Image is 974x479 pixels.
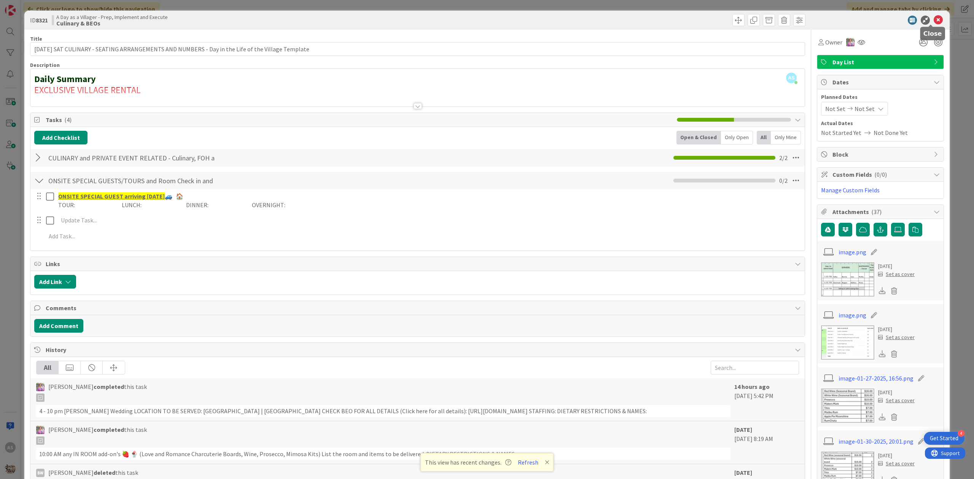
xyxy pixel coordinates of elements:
[16,1,35,10] span: Support
[676,131,721,144] div: Open & Closed
[855,104,875,113] span: Not Set
[821,93,940,101] span: Planned Dates
[34,319,83,333] button: Add Comment
[56,20,168,26] b: Culinary & BEOs
[734,383,770,390] b: 14 hours ago
[821,128,861,137] span: Not Started Yet
[56,14,168,20] span: A Day as a Villager - Prep, Implement and Execute
[94,383,124,390] b: completed
[930,435,958,442] div: Get Started
[832,170,930,179] span: Custom Fields
[839,311,866,320] a: image.png
[924,432,964,445] div: Open Get Started checklist, remaining modules: 4
[757,131,771,144] div: All
[734,469,752,476] b: [DATE]
[721,131,753,144] div: Only Open
[839,437,914,446] a: image-01-30-2025, 20:01.png
[786,73,797,83] span: AS
[878,286,886,296] div: Download
[878,460,915,468] div: Set as cover
[878,397,915,404] div: Set as cover
[30,62,60,68] span: Description
[425,458,511,467] span: This view has recent changes.
[832,78,930,87] span: Dates
[832,57,930,67] span: Day List
[64,116,72,124] span: ( 4 )
[958,430,964,437] div: 4
[821,186,880,194] a: Manage Custom Fields
[36,405,730,417] div: 4 - 10 pm [PERSON_NAME] Wedding LOCATION TO BE SERVED: [GEOGRAPHIC_DATA] | [GEOGRAPHIC_DATA] CHEC...
[58,192,799,201] p: 🚙 🏠
[711,361,799,374] input: Search...
[839,374,914,383] a: image-01-27-2025, 16:56.png
[36,426,45,434] img: OM
[878,412,886,422] div: Download
[46,115,673,124] span: Tasks
[36,16,48,24] b: 8321
[734,382,799,417] div: [DATE] 5:42 PM
[48,382,147,402] span: [PERSON_NAME] this task
[30,35,42,42] label: Title
[846,38,855,46] img: OM
[30,16,48,25] span: ID
[779,153,788,162] span: 2 / 2
[734,426,752,433] b: [DATE]
[821,119,940,127] span: Actual Dates
[34,73,96,85] strong: Daily Summary
[779,176,788,185] span: 0 / 2
[734,425,799,460] div: [DATE] 8:19 AM
[832,150,930,159] span: Block
[58,192,165,200] u: ONSITE SPECIAL GUEST arriving [DATE]
[832,207,930,216] span: Attachments
[34,275,76,289] button: Add Link
[878,325,915,333] div: [DATE]
[36,383,45,391] img: OM
[825,104,845,113] span: Not Set
[34,84,141,96] span: EXCLUSIVE VILLAGE RENTAL
[48,425,147,445] span: [PERSON_NAME] this task
[874,171,887,178] span: ( 0/0 )
[878,270,915,278] div: Set as cover
[37,361,59,374] div: All
[46,151,217,165] input: Add Checklist...
[94,469,115,476] b: deleted
[871,208,882,216] span: ( 37 )
[825,38,842,47] span: Owner
[878,389,915,397] div: [DATE]
[878,333,915,341] div: Set as cover
[94,426,124,433] b: completed
[874,128,908,137] span: Not Done Yet
[839,247,866,257] a: image.png
[515,457,541,467] button: Refresh
[771,131,801,144] div: Only Mine
[923,30,942,37] h5: Close
[878,349,886,359] div: Download
[878,262,915,270] div: [DATE]
[878,452,915,460] div: [DATE]
[34,131,88,144] button: Add Checklist
[36,448,730,460] div: 10:00 AM any IN ROOM add-on's 🍓 🍨 (Love and Romance Charcuterie Boards, Wine, Prosecco, Mimosa Ki...
[30,42,805,56] input: type card name here...
[58,201,799,209] p: TOUR: LUNCH: DINNER: OVERNIGHT:
[46,345,791,354] span: History
[36,469,45,477] div: BW
[46,174,217,187] input: Add Checklist...
[46,303,791,312] span: Comments
[46,259,791,268] span: Links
